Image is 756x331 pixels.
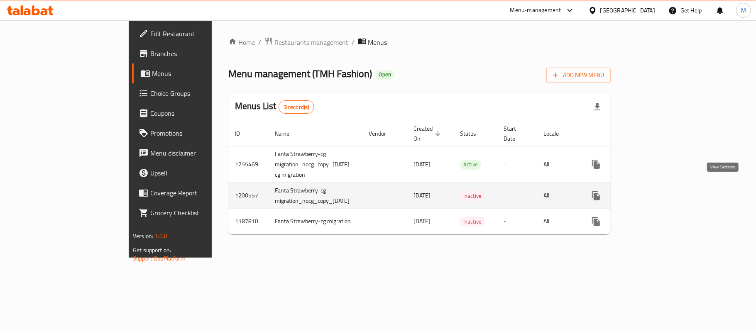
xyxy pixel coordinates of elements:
span: Menu disclaimer [150,148,248,158]
td: All [537,183,580,209]
table: enhanced table [228,121,673,234]
a: Menu disclaimer [132,143,255,163]
span: Inactive [460,191,485,201]
td: All [537,209,580,234]
button: Change Status [606,154,626,174]
span: Start Date [504,124,527,144]
td: - [497,209,537,234]
li: / [258,37,261,47]
span: Locale [543,129,570,139]
a: Promotions [132,123,255,143]
span: 1.0.0 [154,231,167,241]
span: Menus [368,37,387,47]
td: Fanta Strawberry-cg migration_nocg_copy_[DATE]-cg migration [268,146,362,183]
td: Fanta Strawberry-cg migration [268,209,362,234]
span: Branches [150,49,248,58]
td: - [497,183,537,209]
a: Choice Groups [132,83,255,103]
span: Get support on: [133,245,171,256]
button: more [586,154,606,174]
div: Active [460,160,481,170]
nav: breadcrumb [228,37,611,48]
li: / [352,37,355,47]
span: Open [375,71,394,78]
a: Coupons [132,103,255,123]
th: Actions [580,121,673,146]
span: Upsell [150,168,248,178]
div: Total records count [279,100,315,114]
div: Open [375,70,394,80]
span: Menu management ( TMH Fashion ) [228,64,372,83]
span: Vendor [369,129,397,139]
div: Export file [587,97,607,117]
td: All [537,146,580,183]
a: Coverage Report [132,183,255,203]
td: Fanta Strawberry-cg migration_nocg_copy_[DATE] [268,183,362,209]
button: Add New Menu [546,68,611,83]
div: [GEOGRAPHIC_DATA] [600,6,655,15]
span: Edit Restaurant [150,29,248,39]
span: Created On [413,124,443,144]
a: Edit Restaurant [132,24,255,44]
span: Promotions [150,128,248,138]
a: Upsell [132,163,255,183]
span: 3 record(s) [279,103,314,111]
a: Branches [132,44,255,63]
span: ID [235,129,251,139]
span: Restaurants management [274,37,348,47]
span: Status [460,129,487,139]
button: Change Status [606,186,626,206]
span: Grocery Checklist [150,208,248,218]
span: [DATE] [413,159,431,170]
a: Menus [132,63,255,83]
span: Version: [133,231,153,241]
span: Active [460,160,481,169]
span: Coupons [150,108,248,118]
span: Menus [152,68,248,78]
span: M [741,6,746,15]
span: Coverage Report [150,188,248,198]
td: - [497,146,537,183]
a: Grocery Checklist [132,203,255,223]
button: Change Status [606,212,626,231]
span: Add New Menu [553,70,604,80]
a: Restaurants management [264,37,348,48]
a: Support.OpsPlatform [133,253,186,264]
span: Name [275,129,300,139]
span: [DATE] [413,190,431,201]
span: [DATE] [413,216,431,226]
button: more [586,186,606,206]
button: more [586,212,606,231]
span: Choice Groups [150,88,248,98]
h2: Menus List [235,100,314,114]
div: Menu-management [510,5,561,15]
span: Inactive [460,217,485,226]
